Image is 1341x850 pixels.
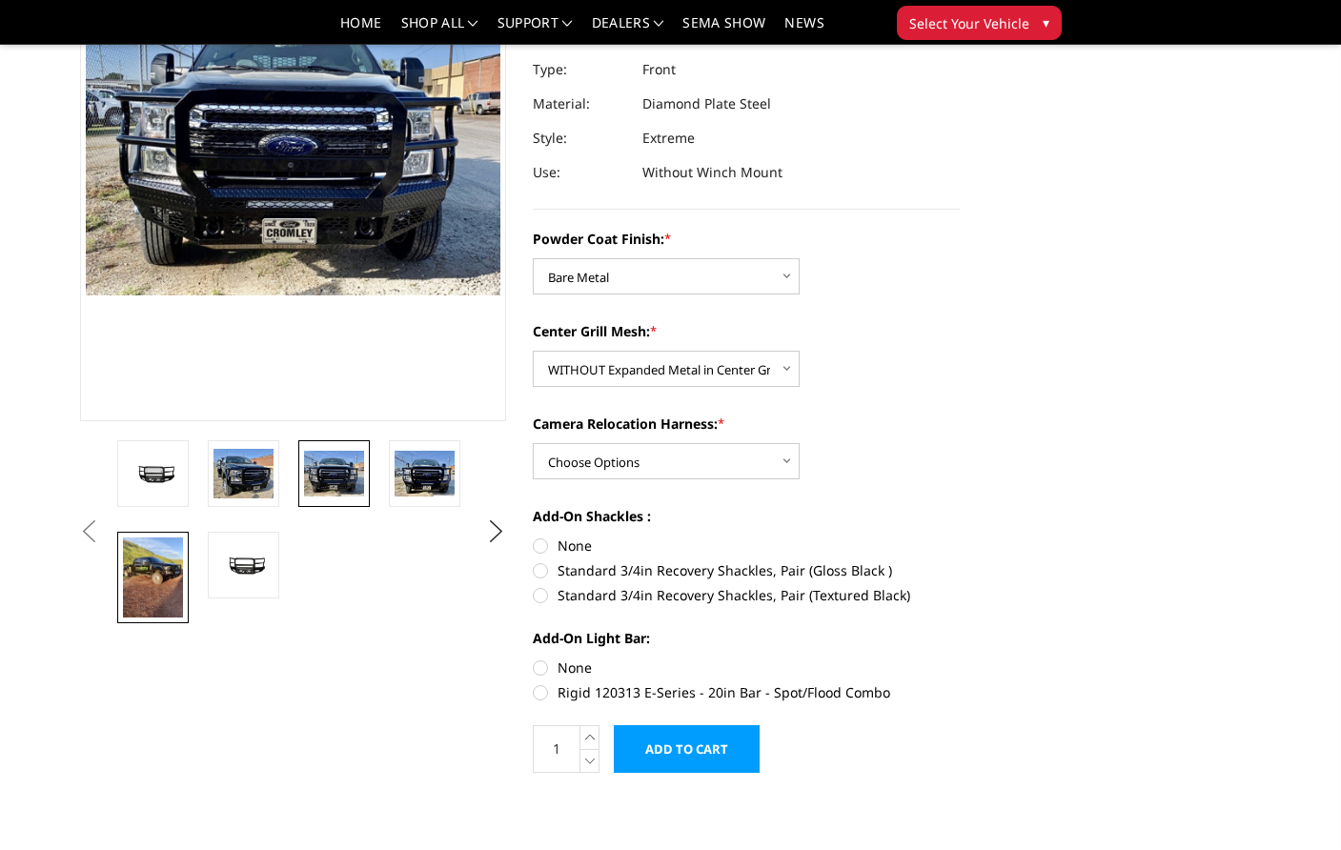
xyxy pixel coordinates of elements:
[533,506,960,526] label: Add-On Shackles :
[592,16,664,44] a: Dealers
[642,155,782,190] dd: Without Winch Mount
[395,451,455,496] img: 2017-2022 Ford F450-550 - FT Series - Extreme Front Bumper
[533,682,960,702] label: Rigid 120313 E-Series - 20in Bar - Spot/Flood Combo
[614,725,760,773] input: Add to Cart
[533,414,960,434] label: Camera Relocation Harness:
[642,87,771,121] dd: Diamond Plate Steel
[123,459,183,488] img: 2017-2022 Ford F450-550 - FT Series - Extreme Front Bumper
[340,16,381,44] a: Home
[533,560,960,580] label: Standard 3/4in Recovery Shackles, Pair (Gloss Black )
[304,451,364,497] img: 2017-2022 Ford F450-550 - FT Series - Extreme Front Bumper
[482,517,511,546] button: Next
[533,658,960,678] label: None
[533,87,628,121] dt: Material:
[533,585,960,605] label: Standard 3/4in Recovery Shackles, Pair (Textured Black)
[401,16,478,44] a: shop all
[897,6,1062,40] button: Select Your Vehicle
[682,16,765,44] a: SEMA Show
[642,121,695,155] dd: Extreme
[533,321,960,341] label: Center Grill Mesh:
[642,52,676,87] dd: Front
[498,16,573,44] a: Support
[213,551,274,579] img: 2017-2022 Ford F450-550 - FT Series - Extreme Front Bumper
[533,155,628,190] dt: Use:
[533,628,960,648] label: Add-On Light Bar:
[533,121,628,155] dt: Style:
[533,52,628,87] dt: Type:
[784,16,823,44] a: News
[909,13,1029,33] span: Select Your Vehicle
[75,517,104,546] button: Previous
[123,537,183,617] img: 2017-2022 Ford F450-550 - FT Series - Extreme Front Bumper
[533,536,960,556] label: None
[213,449,274,498] img: 2017-2022 Ford F450-550 - FT Series - Extreme Front Bumper
[533,229,960,249] label: Powder Coat Finish:
[1043,12,1049,32] span: ▾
